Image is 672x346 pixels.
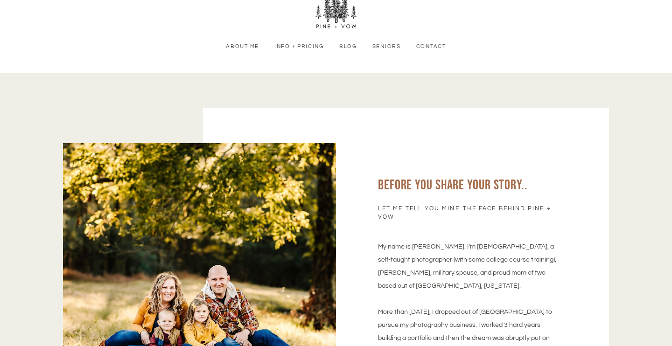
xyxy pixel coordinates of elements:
[334,42,362,51] a: Blog
[378,176,562,195] h2: Before you share your story..
[411,42,451,51] a: Contact
[221,42,265,51] a: About Me
[378,205,562,221] span: let me tell you mine..the face behind Pine + Vow
[269,42,329,51] a: Info + Pricing
[367,42,406,51] a: Seniors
